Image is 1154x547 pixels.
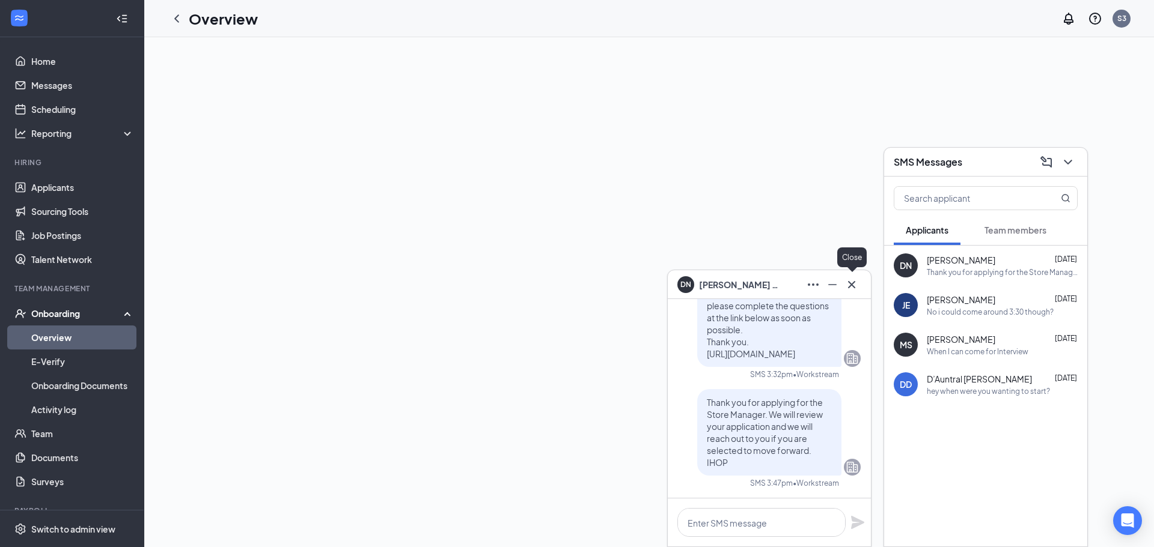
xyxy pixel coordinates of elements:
[13,12,25,24] svg: WorkstreamLogo
[1058,153,1078,172] button: ChevronDown
[189,8,258,29] h1: Overview
[844,277,859,292] svg: Cross
[31,422,134,446] a: Team
[927,267,1078,277] div: Thank you for applying for the Store Manager. We will review your application and we will reach o...
[837,247,867,267] div: Close
[927,346,1028,357] div: When I can come for Interview
[1113,506,1142,535] div: Open Intercom Messenger
[793,478,839,488] span: • Workstream
[31,397,134,422] a: Activity log
[1037,153,1056,172] button: ComposeMessage
[31,349,134,373] a: E-Verify
[927,386,1050,396] div: hey when were you wanting to start?
[902,299,910,311] div: JE
[14,307,26,319] svg: UserCheck
[894,156,962,169] h3: SMS Messages
[31,307,124,319] div: Onboarding
[14,506,132,516] div: Payroll
[750,478,793,488] div: SMS 3:47pm
[842,275,861,294] button: Cross
[1061,155,1075,169] svg: ChevronDown
[900,259,912,271] div: DN
[804,275,823,294] button: Ellipses
[1055,334,1077,343] span: [DATE]
[900,339,912,351] div: MS
[31,73,134,97] a: Messages
[31,223,134,247] a: Job Postings
[31,373,134,397] a: Onboarding Documents
[14,283,132,294] div: Team Management
[845,351,859,366] svg: Company
[31,470,134,494] a: Surveys
[31,97,134,121] a: Scheduling
[927,333,995,345] span: [PERSON_NAME]
[1088,11,1102,26] svg: QuestionInfo
[31,127,135,139] div: Reporting
[894,187,1037,210] input: Search applicant
[116,13,128,25] svg: Collapse
[823,275,842,294] button: Minimize
[825,277,840,292] svg: Minimize
[1039,155,1054,169] svg: ComposeMessage
[169,11,184,26] svg: ChevronLeft
[31,199,134,223] a: Sourcing Tools
[845,460,859,474] svg: Company
[850,515,865,530] svg: Plane
[1055,294,1077,303] span: [DATE]
[31,49,134,73] a: Home
[985,225,1046,235] span: Team members
[1117,13,1126,23] div: S3
[14,523,26,535] svg: Settings
[927,307,1054,317] div: No i could come around 3:30 though?
[31,175,134,199] a: Applicants
[14,157,132,168] div: Hiring
[1061,11,1076,26] svg: Notifications
[927,254,995,266] span: [PERSON_NAME]
[906,225,948,235] span: Applicants
[900,378,912,390] div: DD
[793,369,839,379] span: • Workstream
[699,278,783,291] span: [PERSON_NAME] Nudo
[1061,193,1070,203] svg: MagnifyingGlass
[927,373,1032,385] span: D’Auntral [PERSON_NAME]
[14,127,26,139] svg: Analysis
[927,294,995,306] span: [PERSON_NAME]
[1055,373,1077,382] span: [DATE]
[1055,255,1077,264] span: [DATE]
[707,397,823,468] span: Thank you for applying for the Store Manager. We will review your application and we will reach o...
[806,277,820,292] svg: Ellipses
[31,247,134,271] a: Talent Network
[750,369,793,379] div: SMS 3:32pm
[31,325,134,349] a: Overview
[31,523,115,535] div: Switch to admin view
[31,446,134,470] a: Documents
